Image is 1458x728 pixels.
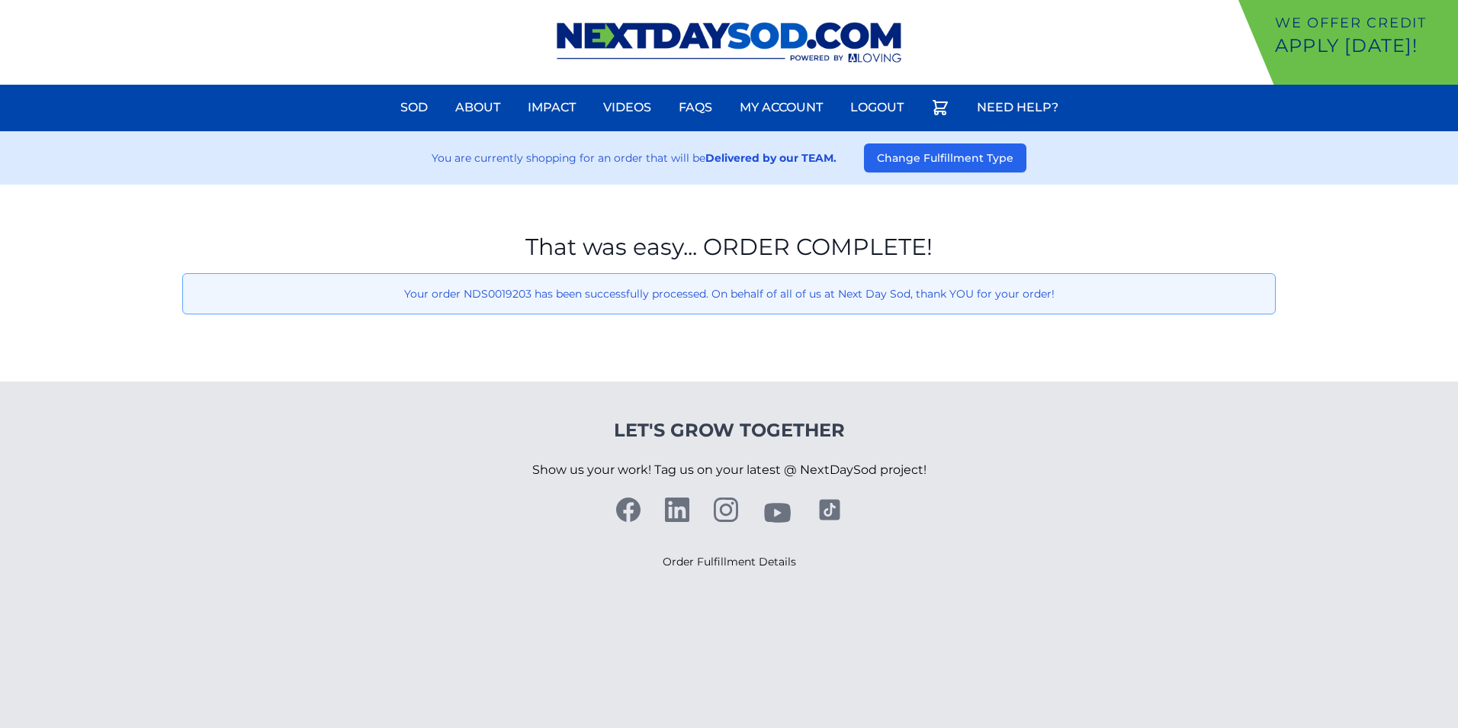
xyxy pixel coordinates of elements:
p: Show us your work! Tag us on your latest @ NextDaySod project! [532,443,927,498]
a: FAQs [670,89,721,126]
a: Impact [519,89,585,126]
h1: That was easy... ORDER COMPLETE! [182,234,1276,261]
a: My Account [731,89,832,126]
p: Your order NDS0019203 has been successfully processed. On behalf of all of us at Next Day Sod, th... [195,286,1263,301]
a: Sod [391,89,437,126]
h4: Let's Grow Together [532,418,927,443]
a: Videos [594,89,660,126]
a: About [446,89,509,126]
p: Apply [DATE]! [1275,34,1452,58]
a: Need Help? [968,89,1068,126]
strong: Delivered by our TEAM. [705,151,837,165]
button: Change Fulfillment Type [864,143,1026,172]
a: Logout [841,89,913,126]
a: Order Fulfillment Details [663,555,796,569]
p: We offer Credit [1275,12,1452,34]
